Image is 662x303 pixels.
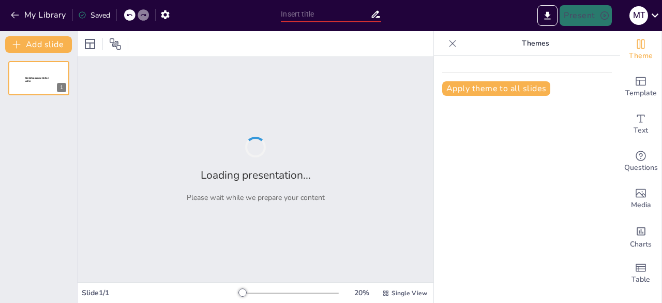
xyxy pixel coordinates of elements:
span: Questions [624,162,658,174]
div: Add charts and graphs [620,218,661,255]
p: Themes [461,31,610,56]
div: Add a table [620,255,661,292]
button: Apply theme to all slides [442,81,550,96]
div: Get real-time input from your audience [620,143,661,180]
div: Add images, graphics, shapes or video [620,180,661,218]
button: m t [629,5,648,26]
span: Theme [629,50,653,62]
button: Add slide [5,36,72,53]
div: 20 % [349,288,374,298]
span: Charts [630,239,652,250]
input: Insert title [281,7,370,22]
p: Please wait while we prepare your content [187,193,325,203]
span: Media [631,199,651,211]
div: 1 [57,83,66,92]
h2: Loading presentation... [201,168,311,182]
span: Template [625,88,657,99]
button: Present [560,5,611,26]
span: Table [631,274,650,285]
span: Single View [392,289,427,297]
div: Add text boxes [620,106,661,143]
span: Position [109,38,122,50]
button: My Library [8,7,70,23]
div: Layout [82,36,98,52]
span: Text [634,125,648,136]
div: m t [629,6,648,25]
div: Add ready made slides [620,68,661,106]
div: Saved [78,10,110,20]
div: Slide 1 / 1 [82,288,239,298]
div: Change the overall theme [620,31,661,68]
div: 1 [8,61,69,95]
span: Sendsteps presentation editor [25,77,49,82]
button: Export to PowerPoint [537,5,558,26]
